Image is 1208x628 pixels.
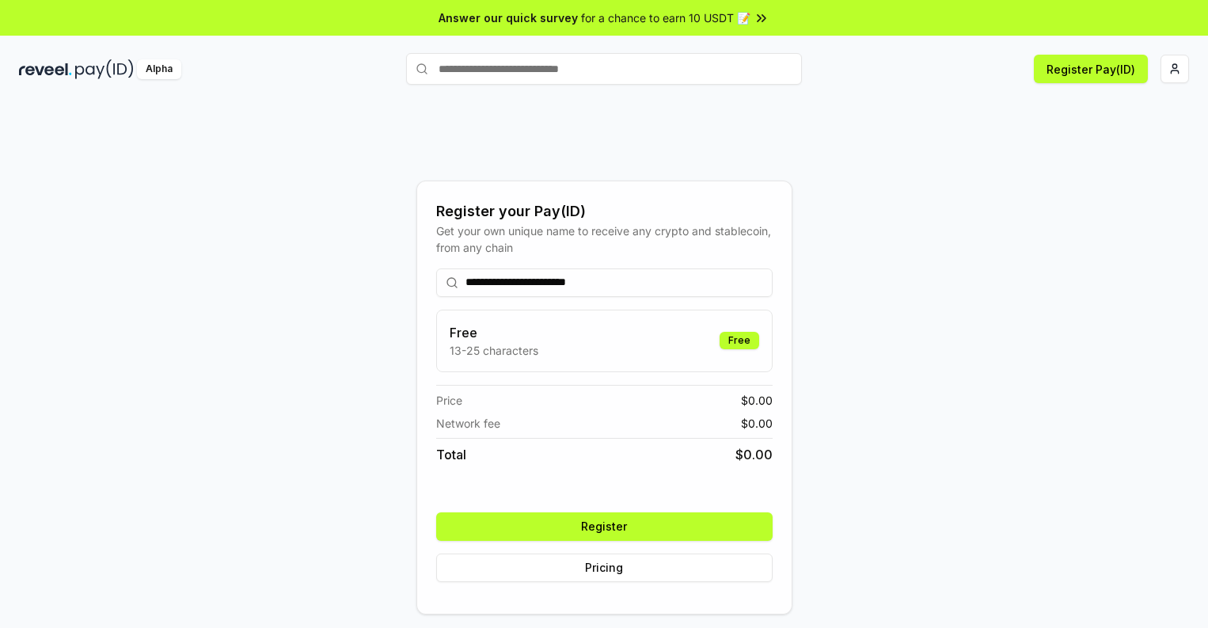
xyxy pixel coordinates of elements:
[436,445,466,464] span: Total
[741,415,773,432] span: $ 0.00
[436,392,462,409] span: Price
[741,392,773,409] span: $ 0.00
[720,332,759,349] div: Free
[450,323,538,342] h3: Free
[439,10,578,26] span: Answer our quick survey
[436,554,773,582] button: Pricing
[19,59,72,79] img: reveel_dark
[450,342,538,359] p: 13-25 characters
[436,415,500,432] span: Network fee
[137,59,181,79] div: Alpha
[436,223,773,256] div: Get your own unique name to receive any crypto and stablecoin, from any chain
[1034,55,1148,83] button: Register Pay(ID)
[735,445,773,464] span: $ 0.00
[581,10,750,26] span: for a chance to earn 10 USDT 📝
[436,200,773,223] div: Register your Pay(ID)
[436,512,773,541] button: Register
[75,59,134,79] img: pay_id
